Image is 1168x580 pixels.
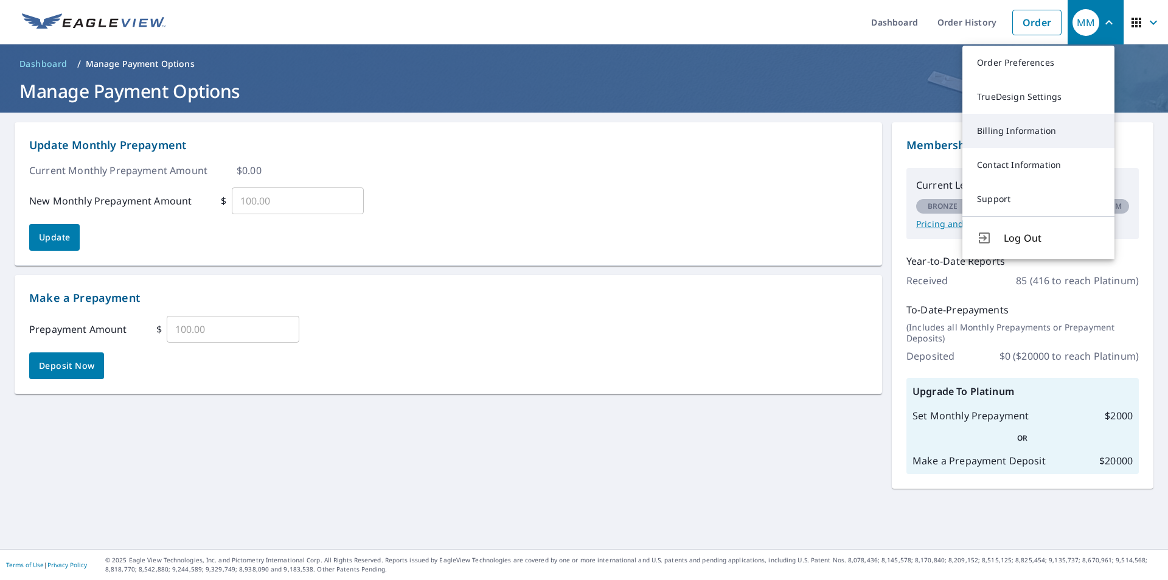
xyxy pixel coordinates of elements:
[15,54,1153,74] nav: breadcrumb
[1072,9,1099,36] div: MM
[962,182,1114,216] a: Support
[962,80,1114,114] a: TrueDesign Settings
[47,561,87,569] a: Privacy Policy
[906,273,948,288] p: Received
[1016,273,1139,288] p: 85 (416 to reach Platinum)
[962,216,1114,259] button: Log Out
[1105,408,1133,423] p: $ 2000
[29,194,192,208] p: New Monthly Prepayment Amount
[29,352,104,379] button: Deposit Now
[15,79,1153,103] h1: Manage Payment Options
[912,408,1029,423] p: Set Monthly Prepayment
[906,302,1139,317] p: To-Date-Prepayments
[962,46,1114,80] a: Order Preferences
[1012,10,1062,35] a: Order
[916,218,1129,229] a: Pricing and membership levels
[29,224,80,251] button: Update
[916,178,1129,192] p: Current Level:
[912,453,1046,468] p: Make a Prepayment Deposit
[912,433,1133,444] p: OR
[232,184,364,218] input: 100.00
[928,201,958,212] p: Bronze
[39,358,94,374] span: Deposit Now
[77,57,81,71] li: /
[6,561,44,569] a: Terms of Use
[19,58,68,70] span: Dashboard
[29,137,867,153] p: Update Monthly Prepayment
[906,254,1139,268] p: Year-to-Date Reports
[906,349,954,363] p: Deposited
[6,561,87,568] p: |
[22,13,165,32] img: EV Logo
[962,114,1114,148] a: Billing Information
[912,384,1133,399] p: Upgrade To Platinum
[29,322,127,337] p: Prepayment Amount
[906,137,1139,153] p: Membership Level
[962,148,1114,182] a: Contact Information
[15,54,72,74] a: Dashboard
[1004,231,1100,245] span: Log Out
[29,290,867,306] p: Make a Prepayment
[105,556,1162,574] p: © 2025 Eagle View Technologies, Inc. and Pictometry International Corp. All Rights Reserved. Repo...
[29,163,207,178] p: Current Monthly Prepayment Amount
[999,349,1139,363] p: $ 0 ($20000 to reach Platinum)
[156,322,162,337] p: $
[86,58,195,70] p: Manage Payment Options
[167,312,299,346] input: 100.00
[1099,453,1133,468] p: $ 20000
[906,322,1139,344] p: (Includes all Monthly Prepayments or Prepayment Deposits)
[237,163,262,178] p: $ 0.00
[221,194,226,208] p: $
[39,230,70,245] span: Update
